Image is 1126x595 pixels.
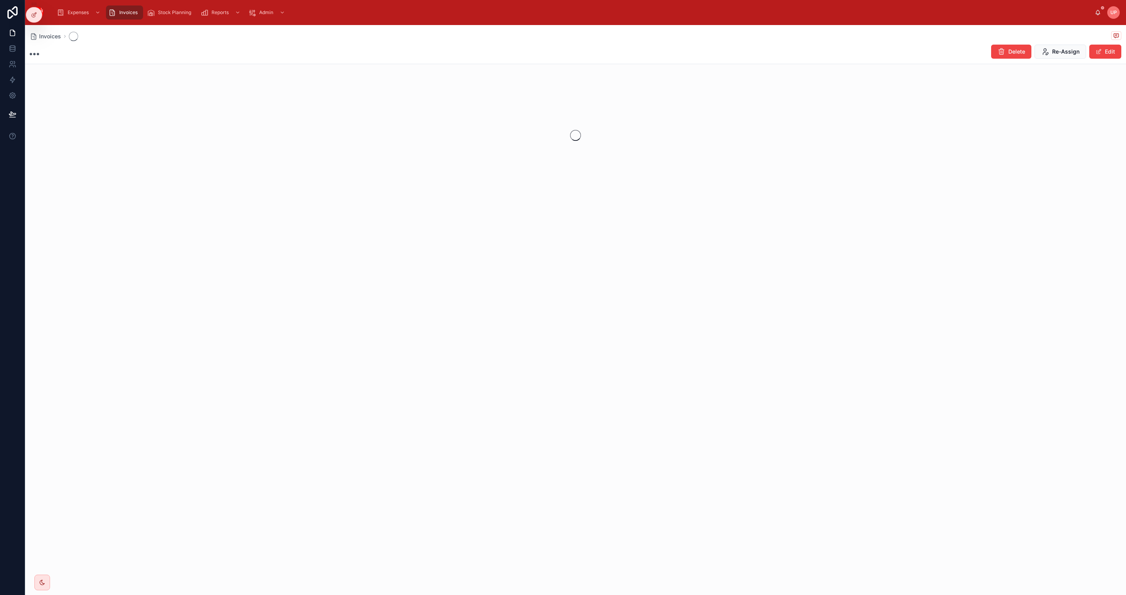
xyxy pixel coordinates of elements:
[198,5,244,20] a: Reports
[1035,45,1086,59] button: Re-Assign
[68,9,89,16] span: Expenses
[30,32,61,40] a: Invoices
[259,9,273,16] span: Admin
[1110,9,1117,16] span: UP
[39,32,61,40] span: Invoices
[1052,48,1079,56] span: Re-Assign
[54,5,104,20] a: Expenses
[50,4,1095,21] div: scrollable content
[212,9,229,16] span: Reports
[106,5,143,20] a: Invoices
[1089,45,1121,59] button: Edit
[246,5,289,20] a: Admin
[119,9,138,16] span: Invoices
[145,5,197,20] a: Stock Planning
[1008,48,1025,56] span: Delete
[991,45,1031,59] button: Delete
[158,9,191,16] span: Stock Planning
